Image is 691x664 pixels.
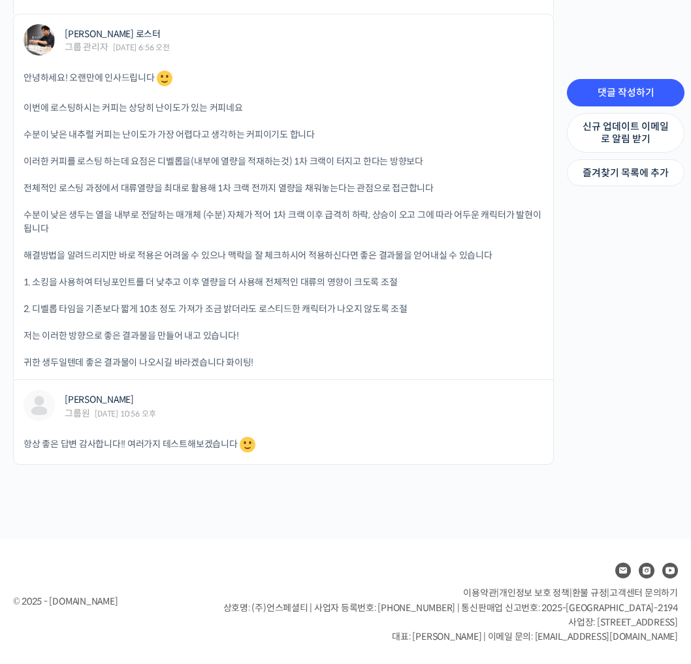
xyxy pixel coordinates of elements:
[499,587,570,599] a: 개인정보 보호 정책
[24,435,543,454] p: 항상 좋은 답변 감사합니다!! 여러가지 테스트해보겠습니다
[157,71,172,86] img: 🙂
[567,113,684,153] a: 신규 업데이트 이메일로 알림 받기
[24,182,543,195] p: 전체적인 로스팅 과정에서 대류열량을 최대로 활용해 1차 크랙 전까지 열량을 채워놓는다는 관점으로 접근합니다
[65,42,108,52] div: 그룹 관리자
[24,69,543,88] p: 안녕하세요! 오랜만에 인사드립니다
[609,587,678,599] span: 고객센터 문의하기
[65,28,161,40] a: [PERSON_NAME] 로스터
[463,587,496,599] a: 이용약관
[202,434,217,444] span: 설정
[65,409,89,418] div: 그룹원
[86,414,169,447] a: 대화
[4,414,86,447] a: 홈
[24,155,543,168] p: 이러한 커피를 로스팅 하는데 요점은 디벨롭을(내부에 열량을 적재하는것) 1차 크랙이 터지고 한다는 방향보다
[13,593,191,610] div: © 2025 - [DOMAIN_NAME]
[24,276,543,289] p: 1. 소킹을 사용하여 터닝포인트를 더 낮추고 이후 열량을 더 사용해 전체적인 대류의 영향이 크도록 조절
[24,390,55,421] a: "김형하"님 프로필 보기
[24,24,55,55] a: "윤원균 로스터"님 프로필 보기
[41,434,49,444] span: 홈
[223,586,678,644] p: | | | 상호명: (주)언스페셜티 | 사업자 등록번호: [PHONE_NUMBER] | 통신판매업 신고번호: 2025-[GEOGRAPHIC_DATA]-2194 사업장: [ST...
[113,44,169,52] span: [DATE] 6:56 오전
[24,302,543,316] p: 2. 디벨롭 타임을 기존보다 짧게 10초 정도 가져가 조금 밝더라도 로스티드한 캐릭터가 나오지 않도록 조절
[24,101,543,115] p: 이번에 로스팅하시는 커피는 상당히 난이도가 있는 커피네요
[95,410,155,418] span: [DATE] 10:56 오후
[65,394,134,405] a: [PERSON_NAME]
[169,414,251,447] a: 설정
[24,329,543,343] p: 저는 이러한 방향으로 좋은 결과물을 만들어 내고 있습니다!
[567,159,684,187] a: 즐겨찾기 목록에 추가
[24,249,543,262] p: 해결방법을 알려드리지만 바로 적용은 어려울 수 있으나 맥락을 잘 체크하시어 적용하신다면 좋은 결과물을 얻어내실 수 있습니다
[24,356,543,370] p: 귀한 생두일텐데 좋은 결과물이 나오시길 바라겠습니다 화이팅!
[120,434,135,445] span: 대화
[240,437,255,452] img: 🙂
[567,79,684,106] a: 댓글 작성하기
[572,587,607,599] a: 환불 규정
[24,128,543,142] p: 수분이 낮은 내추럴 커피는 난이도가 가장 어렵다고 생각하는 커피이기도 합니다
[24,208,543,236] p: 수분이 낮은 생두는 열을 내부로 전달하는 매개체 (수분) 자체가 적어 1차 크랙 이후 급격히 하락, 상승이 오고 그에 따라 어두운 캐릭터가 발현이 됩니다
